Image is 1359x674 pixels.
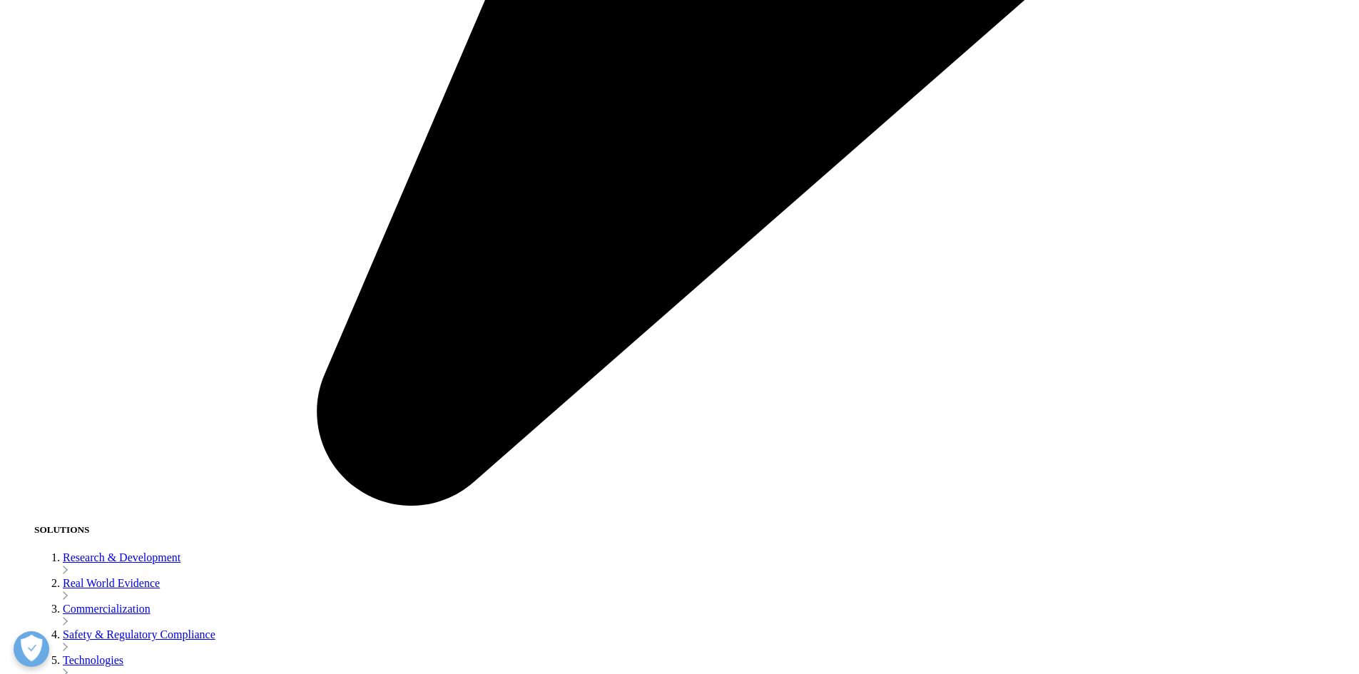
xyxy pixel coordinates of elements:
[63,603,151,615] a: Commercialization
[63,628,215,640] a: Safety & Regulatory Compliance
[63,654,123,666] a: Technologies
[34,524,1353,536] h5: SOLUTIONS
[63,577,160,589] a: Real World Evidence
[63,551,180,563] a: Research & Development
[14,631,49,667] button: Open Preferences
